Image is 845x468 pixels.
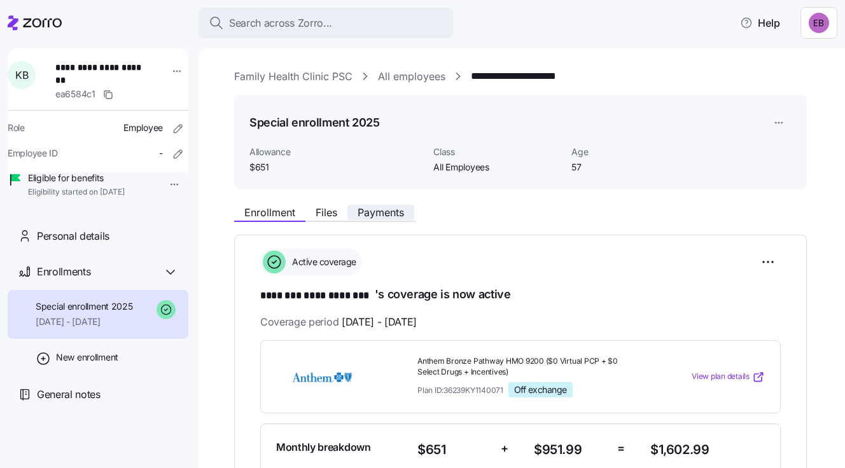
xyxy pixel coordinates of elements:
span: $1,602.99 [650,439,765,460]
button: Help [730,10,790,36]
span: [DATE] - [DATE] [36,315,133,328]
span: Files [316,207,337,217]
span: Off exchange [514,384,567,396]
span: Search across Zorro... [229,15,332,31]
span: + [501,439,508,458]
span: New enrollment [56,351,118,364]
a: View plan details [692,371,765,383]
img: e893a1d701ecdfe11b8faa3453cd5ce7 [809,13,829,33]
span: $651 [417,439,491,460]
span: Plan ID: 36239KY1140071 [417,385,503,396]
a: Family Health Clinic PSC [234,69,353,85]
h1: 's coverage is now active [260,286,781,304]
span: K B [15,70,28,80]
span: Help [740,15,780,31]
span: Payments [358,207,404,217]
span: Eligible for benefits [28,172,125,184]
span: Enrollments [37,264,90,280]
span: Enrollment [244,207,295,217]
span: Special enrollment 2025 [36,300,133,313]
span: 57 [571,161,699,174]
span: Active coverage [288,256,356,268]
span: Age [571,146,699,158]
a: All employees [378,69,445,85]
span: Employee ID [8,147,58,160]
span: Role [8,121,25,134]
button: Search across Zorro... [199,8,453,38]
img: Anthem [276,362,368,392]
span: $951.99 [534,439,607,460]
span: Personal details [37,228,109,244]
span: Anthem Bronze Pathway HMO 9200 ($0 Virtual PCP + $0 Select Drugs + Incentives) [417,356,640,378]
span: Employee [123,121,163,134]
span: General notes [37,387,101,403]
h1: Special enrollment 2025 [249,114,380,130]
span: $651 [249,161,423,174]
span: ea6584c1 [55,88,95,100]
span: All Employees [433,161,561,174]
span: View plan details [692,371,750,383]
span: Monthly breakdown [276,439,371,455]
span: - [159,147,163,160]
span: = [617,439,625,458]
span: Eligibility started on [DATE] [28,187,125,198]
span: Coverage period [260,314,417,330]
span: [DATE] - [DATE] [342,314,417,330]
span: Allowance [249,146,423,158]
span: Class [433,146,561,158]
